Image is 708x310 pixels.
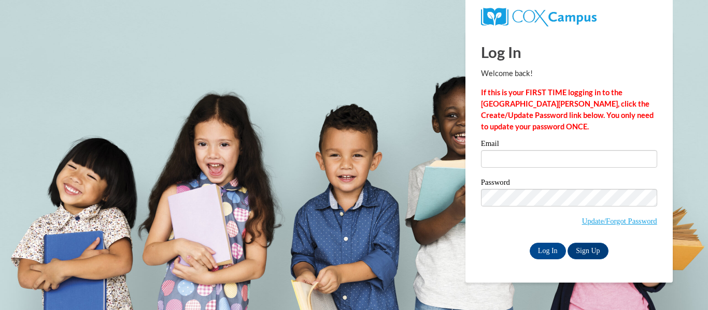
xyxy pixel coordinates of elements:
[481,12,597,21] a: COX Campus
[481,68,657,79] p: Welcome back!
[582,217,657,225] a: Update/Forgot Password
[481,140,657,150] label: Email
[530,243,566,259] input: Log In
[481,88,654,131] strong: If this is your FIRST TIME logging in to the [GEOGRAPHIC_DATA][PERSON_NAME], click the Create/Upd...
[481,8,597,26] img: COX Campus
[481,179,657,189] label: Password
[481,41,657,63] h1: Log In
[568,243,608,259] a: Sign Up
